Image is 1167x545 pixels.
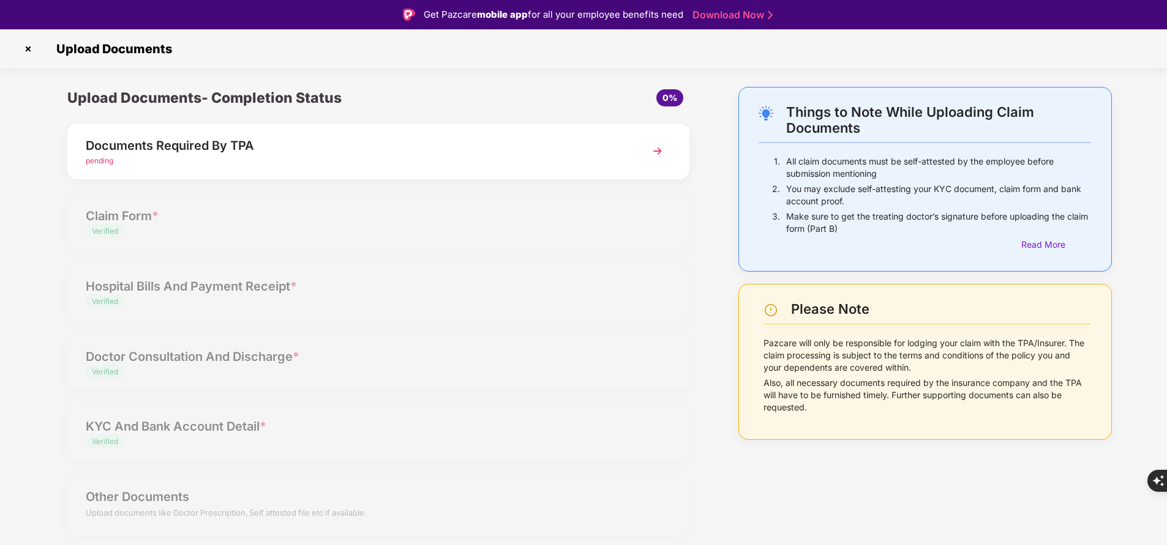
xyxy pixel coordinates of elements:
div: Get Pazcare for all your employee benefits need [424,7,683,22]
img: Stroke [768,9,773,21]
img: svg+xml;base64,PHN2ZyBpZD0iTmV4dCIgeG1sbnM9Imh0dHA6Ly93d3cudzMub3JnLzIwMDAvc3ZnIiB3aWR0aD0iMzYiIG... [647,140,669,162]
p: All claim documents must be self-attested by the employee before submission mentioning [786,155,1090,180]
p: 3. [772,210,780,235]
p: Pazcare will only be responsible for lodging your claim with the TPA/Insurer. The claim processin... [764,337,1090,374]
p: Also, all necessary documents required by the insurance company and the TPA will have to be furni... [764,377,1090,413]
p: 2. [772,183,780,207]
strong: mobile app [477,9,528,20]
img: svg+xml;base64,PHN2ZyBpZD0iV2FybmluZ18tXzI0eDI0IiBkYXRhLW5hbWU9Ildhcm5pbmcgLSAyNHgyNCIgeG1sbnM9Im... [764,303,778,317]
div: Documents Required By TPA [86,136,623,155]
p: Make sure to get the treating doctor’s signature before uploading the claim form (Part B) [786,210,1090,235]
div: Things to Note While Uploading Claim Documents [786,104,1090,136]
img: svg+xml;base64,PHN2ZyBpZD0iQ3Jvc3MtMzJ4MzIiIHhtbG5zPSJodHRwOi8vd3d3LnczLm9yZy8yMDAwL3N2ZyIgd2lkdG... [18,39,38,59]
div: Please Note [791,301,1090,317]
span: Upload Documents [44,42,178,56]
div: Read More [1021,238,1090,251]
div: Upload Documents- Completion Status [67,87,482,109]
span: 0% [662,92,677,103]
p: 1. [774,155,780,180]
a: Download Now [692,9,769,21]
img: svg+xml;base64,PHN2ZyB4bWxucz0iaHR0cDovL3d3dy53My5vcmcvMjAwMC9zdmciIHdpZHRoPSIyNC4wOTMiIGhlaWdodD... [759,106,773,120]
span: pending [86,156,113,165]
img: Logo [403,9,415,21]
p: You may exclude self-attesting your KYC document, claim form and bank account proof. [786,183,1090,207]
